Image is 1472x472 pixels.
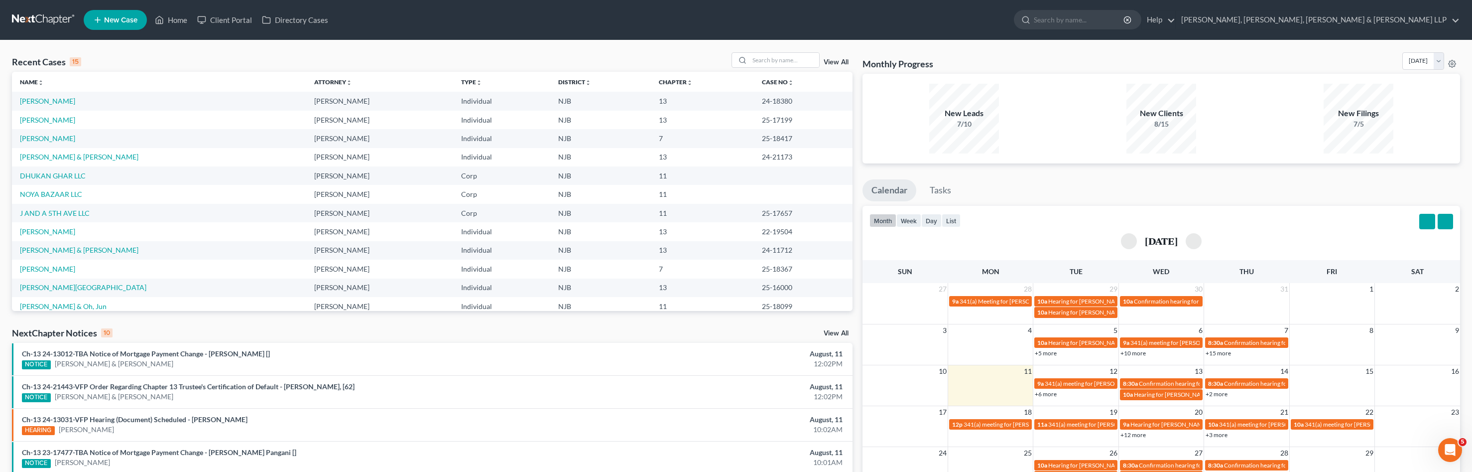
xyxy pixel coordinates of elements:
[550,166,651,185] td: NJB
[1037,421,1047,428] span: 11a
[453,166,550,185] td: Corp
[1023,283,1033,295] span: 28
[1130,421,1261,428] span: Hearing for [PERSON_NAME] & [PERSON_NAME]
[1023,365,1033,377] span: 11
[1048,462,1126,469] span: Hearing for [PERSON_NAME]
[1037,339,1047,346] span: 10a
[461,78,482,86] a: Typeunfold_more
[1208,462,1223,469] span: 8:30a
[651,204,754,222] td: 11
[12,327,113,339] div: NextChapter Notices
[306,260,453,278] td: [PERSON_NAME]
[20,134,75,143] a: [PERSON_NAME]
[754,222,853,241] td: 22-19504
[651,222,754,241] td: 13
[22,349,270,358] a: Ch-13 24-13012-TBA Notice of Mortgage Payment Change - [PERSON_NAME] []
[1224,380,1390,387] span: Confirmation hearing for [PERSON_NAME] & [PERSON_NAME]
[1194,365,1204,377] span: 13
[754,279,853,297] td: 25-16000
[59,425,114,435] a: [PERSON_NAME]
[896,214,921,227] button: week
[550,92,651,110] td: NJB
[453,297,550,315] td: Individual
[1364,365,1374,377] span: 15
[938,406,948,418] span: 17
[1324,108,1393,119] div: New Filings
[1459,438,1467,446] span: 5
[982,267,999,276] span: Mon
[1224,339,1337,346] span: Confirmation hearing for [PERSON_NAME]
[306,279,453,297] td: [PERSON_NAME]
[1126,119,1196,129] div: 8/15
[1123,462,1138,469] span: 8:30a
[1048,421,1144,428] span: 341(a) meeting for [PERSON_NAME]
[1035,390,1057,398] a: +6 more
[22,415,247,424] a: Ch-13 24-13031-VFP Hearing (Document) Scheduled - [PERSON_NAME]
[1194,447,1204,459] span: 27
[1023,447,1033,459] span: 25
[70,57,81,66] div: 15
[1123,298,1133,305] span: 10a
[651,92,754,110] td: 13
[921,179,960,201] a: Tasks
[762,78,794,86] a: Case Nounfold_more
[1239,267,1254,276] span: Thu
[1108,283,1118,295] span: 29
[1130,339,1279,346] span: 341(a) meeting for [PERSON_NAME] & [PERSON_NAME]
[453,241,550,260] td: Individual
[20,209,90,217] a: J AND A 5TH AVE LLC
[346,80,352,86] i: unfold_more
[306,148,453,166] td: [PERSON_NAME]
[1035,349,1057,357] a: +5 more
[453,260,550,278] td: Individual
[1454,283,1460,295] span: 2
[754,129,853,148] td: 25-18417
[55,359,173,369] a: [PERSON_NAME] & [PERSON_NAME]
[1037,380,1044,387] span: 9a
[952,421,963,428] span: 12p
[1194,283,1204,295] span: 30
[150,11,192,29] a: Home
[1283,324,1289,336] span: 7
[1219,421,1315,428] span: 341(a) meeting for [PERSON_NAME]
[453,222,550,241] td: Individual
[1294,421,1304,428] span: 10a
[550,279,651,297] td: NJB
[453,148,550,166] td: Individual
[754,92,853,110] td: 24-18380
[306,297,453,315] td: [PERSON_NAME]
[576,458,843,468] div: 10:01AM
[1145,236,1178,246] h2: [DATE]
[1045,380,1141,387] span: 341(a) meeting for [PERSON_NAME]
[55,458,110,468] a: [PERSON_NAME]
[651,148,754,166] td: 13
[898,267,912,276] span: Sun
[576,448,843,458] div: August, 11
[1037,298,1047,305] span: 10a
[651,185,754,203] td: 11
[1305,421,1401,428] span: 341(a) meeting for [PERSON_NAME]
[754,260,853,278] td: 25-18367
[576,359,843,369] div: 12:02PM
[20,97,75,105] a: [PERSON_NAME]
[1134,391,1212,398] span: Hearing for [PERSON_NAME]
[20,302,107,311] a: [PERSON_NAME] & Oh, Jun
[38,80,44,86] i: unfold_more
[558,78,591,86] a: Districtunfold_more
[754,204,853,222] td: 25-17657
[101,328,113,337] div: 10
[1176,11,1460,29] a: [PERSON_NAME], [PERSON_NAME], [PERSON_NAME] & [PERSON_NAME] LLP
[1364,447,1374,459] span: 29
[1027,324,1033,336] span: 4
[1108,406,1118,418] span: 19
[824,330,849,337] a: View All
[20,265,75,273] a: [PERSON_NAME]
[952,298,959,305] span: 9a
[1206,390,1227,398] a: +2 more
[576,392,843,402] div: 12:02PM
[1208,339,1223,346] span: 8:30a
[22,382,355,391] a: Ch-13 24-21443-VFP Order Regarding Chapter 13 Trustee's Certification of Default - [PERSON_NAME],...
[651,111,754,129] td: 13
[938,365,948,377] span: 10
[1048,339,1126,346] span: Hearing for [PERSON_NAME]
